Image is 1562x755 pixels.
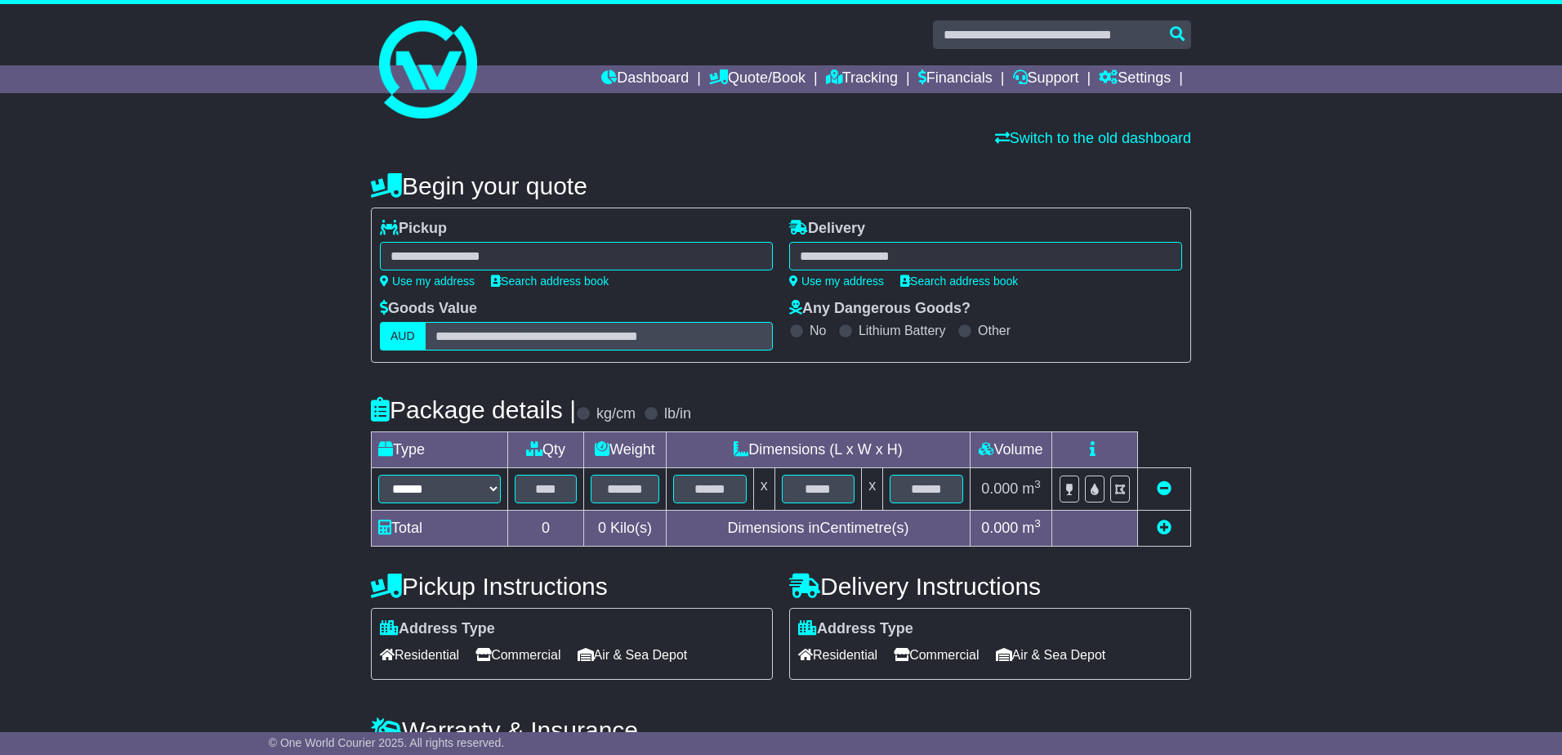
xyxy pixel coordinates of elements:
[753,468,774,511] td: x
[666,432,970,468] td: Dimensions (L x W x H)
[598,520,606,536] span: 0
[798,642,877,668] span: Residential
[900,275,1018,288] a: Search address book
[826,65,898,93] a: Tracking
[664,405,691,423] label: lb/in
[475,642,560,668] span: Commercial
[380,300,477,318] label: Goods Value
[596,405,636,423] label: kg/cm
[380,220,447,238] label: Pickup
[269,736,505,749] span: © One World Courier 2025. All rights reserved.
[789,220,865,238] label: Delivery
[371,172,1191,199] h4: Begin your quote
[1157,480,1171,497] a: Remove this item
[666,511,970,547] td: Dimensions in Centimetre(s)
[1022,520,1041,536] span: m
[508,432,584,468] td: Qty
[996,642,1106,668] span: Air & Sea Depot
[978,323,1011,338] label: Other
[1022,480,1041,497] span: m
[371,573,773,600] h4: Pickup Instructions
[1034,517,1041,529] sup: 3
[508,511,584,547] td: 0
[789,573,1191,600] h4: Delivery Instructions
[995,130,1191,146] a: Switch to the old dashboard
[981,480,1018,497] span: 0.000
[709,65,806,93] a: Quote/Book
[372,511,508,547] td: Total
[789,300,971,318] label: Any Dangerous Goods?
[1157,520,1171,536] a: Add new item
[380,642,459,668] span: Residential
[981,520,1018,536] span: 0.000
[584,432,667,468] td: Weight
[372,432,508,468] td: Type
[1034,478,1041,490] sup: 3
[371,717,1191,744] h4: Warranty & Insurance
[894,642,979,668] span: Commercial
[601,65,689,93] a: Dashboard
[491,275,609,288] a: Search address book
[1099,65,1171,93] a: Settings
[371,396,576,423] h4: Package details |
[380,275,475,288] a: Use my address
[578,642,688,668] span: Air & Sea Depot
[918,65,993,93] a: Financials
[380,322,426,351] label: AUD
[584,511,667,547] td: Kilo(s)
[1013,65,1079,93] a: Support
[789,275,884,288] a: Use my address
[862,468,883,511] td: x
[810,323,826,338] label: No
[970,432,1051,468] td: Volume
[859,323,946,338] label: Lithium Battery
[380,620,495,638] label: Address Type
[798,620,913,638] label: Address Type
